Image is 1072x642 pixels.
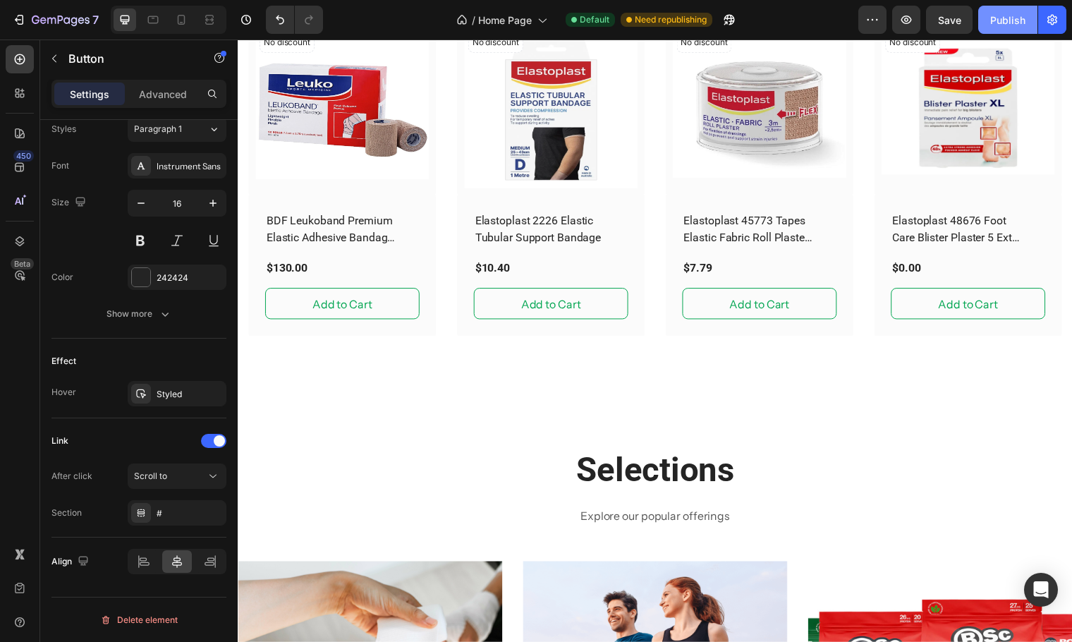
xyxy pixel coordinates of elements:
[157,507,223,520] div: #
[978,6,1037,34] button: Publish
[472,13,475,28] span: /
[51,470,92,483] div: After click
[13,150,34,162] div: 450
[157,272,223,284] div: 242424
[239,174,373,211] a: Elastoplast 2226 Elastic Tubular Support Bandage
[287,260,348,277] div: Add to Cart
[239,252,396,284] button: Add to Cart
[68,50,188,67] p: Button
[51,507,82,519] div: Section
[12,473,834,494] p: Explore our popular offerings
[662,222,694,242] div: $0.00
[100,612,178,629] div: Delete element
[990,13,1025,28] div: Publish
[451,252,607,284] button: Add to Cart
[106,307,172,321] div: Show more
[157,388,223,401] div: Styled
[710,260,771,277] div: Add to Cart
[28,174,162,211] a: BDF Leukoband Premium Elastic Adhesive Bandage 7.5cmx2.75m Box 12 Rolls
[499,260,559,277] div: Add to Cart
[28,222,72,242] div: $130.00
[134,123,182,135] span: Paragraph 1
[580,13,609,26] span: Default
[75,260,136,277] div: Add to Cart
[70,87,109,102] p: Settings
[51,609,226,631] button: Delete element
[51,435,68,447] div: Link
[266,6,323,34] div: Undo/Redo
[92,11,99,28] p: 7
[51,271,73,284] div: Color
[662,174,796,211] a: Elastoplast 48676 Foot Care Blister Plaster 5 Extra Large
[926,6,973,34] button: Save
[51,301,226,327] button: Show more
[51,123,76,135] div: Styles
[1024,573,1058,607] div: Open Intercom Messenger
[51,552,92,571] div: Align
[139,87,187,102] p: Advanced
[51,159,69,172] div: Font
[51,386,76,399] div: Hover
[635,13,707,26] span: Need republishing
[51,355,76,368] div: Effect
[28,252,184,284] button: Add to Cart
[51,193,89,212] div: Size
[157,160,223,173] div: Instrument Sans
[478,13,532,28] span: Home Page
[128,116,226,142] button: Paragraph 1
[128,464,226,489] button: Scroll to
[938,14,961,26] span: Save
[6,6,105,34] button: 7
[451,174,585,211] a: Elastoplast 45773 Tapes Elastic Fabric Roll Plaster 2.5cmx3m
[11,258,34,269] div: Beta
[239,222,277,242] div: $10.40
[134,471,167,481] span: Scroll to
[238,40,1072,642] iframe: Design area
[662,252,819,284] button: Add to Cart
[11,413,836,460] h2: Selections
[451,222,482,242] div: $7.79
